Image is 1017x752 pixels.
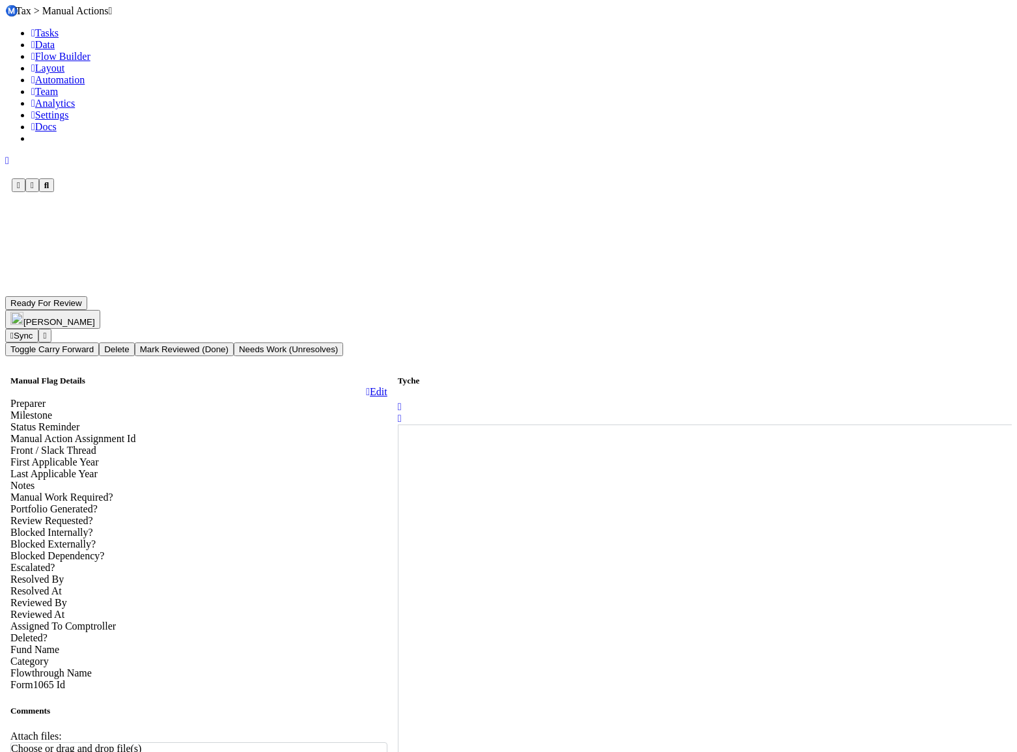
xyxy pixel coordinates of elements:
div: Reviewed By [10,597,387,609]
div: First Applicable Year [10,456,387,468]
a: Tasks [31,27,59,38]
a: Docs [31,121,57,132]
span: [PERSON_NAME] [23,317,95,327]
a: Settings [31,109,68,120]
a: Edit [366,386,387,397]
a: Layout [31,63,64,74]
button: Needs Work (Unresolves) [234,342,343,356]
a: Team [31,86,58,97]
a: Analytics [31,98,75,109]
div: Preparer [10,398,387,410]
div: Resolved By [10,574,387,585]
button: Sync [5,329,38,342]
button: [PERSON_NAME] [5,310,100,329]
div: Portfolio Generated? [10,503,387,515]
button: Toggle Carry Forward [5,342,99,356]
div: Status Reminder [10,421,387,433]
div: Assigned To Comptroller [10,620,387,632]
div: Deleted? [10,632,387,644]
div: Blocked Dependency? [10,550,387,562]
button: Delete [99,342,135,356]
div: Reviewed At [10,609,387,620]
h5: Manual Flag Details [10,376,387,386]
div: Flowthrough Name [10,667,387,679]
div: Form1065 Id [10,679,387,691]
a: Data [31,39,55,50]
label: Attach files: [10,731,62,742]
div: Manual Work Required? [10,492,387,503]
span: Tax > Manual Actions [16,5,112,16]
a: Flow Builder [31,51,91,62]
div: Blocked Internally? [10,527,387,538]
div: Front / Slack Thread [10,445,387,456]
div: Last Applicable Year [10,468,387,480]
button: Mark Reviewed (Done) [135,342,234,356]
div: Category [10,656,387,667]
div: Review Requested? [10,515,387,527]
div: Escalated? [10,562,387,574]
h5: Comments [10,706,387,716]
h5: Tyche [398,376,1015,386]
a: Automation [31,74,85,85]
div: Notes [10,480,387,492]
img: avatar_66854b90-094e-431f-b713-6ac88429a2b8.png [10,312,23,325]
div: Fund Name [10,644,387,656]
div: Milestone [10,410,387,421]
div: Blocked Externally? [10,538,387,550]
div: Resolved At [10,585,387,597]
div: Manual Action Assignment Id [10,433,387,445]
span: Ⓜ️ [5,5,18,16]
